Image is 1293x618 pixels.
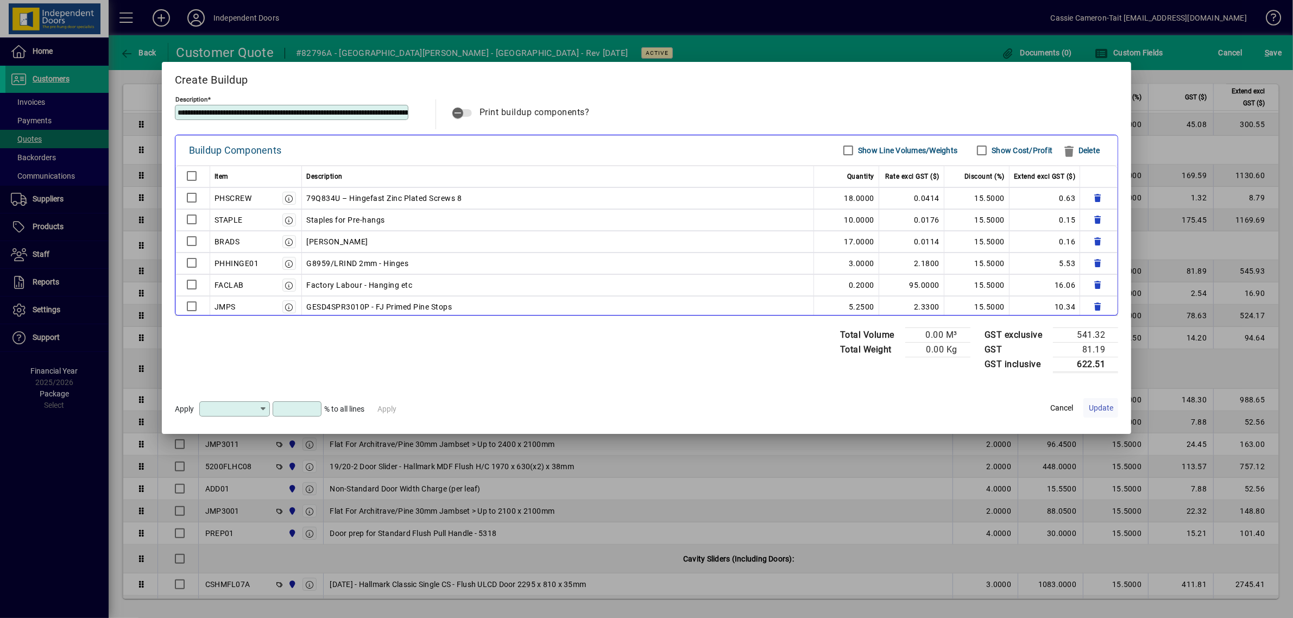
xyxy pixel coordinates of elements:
span: Extend excl GST ($) [1014,170,1076,183]
td: 17.0000 [814,231,879,253]
div: 0.0176 [884,213,939,226]
label: Show Cost/Profit [989,145,1052,156]
td: [PERSON_NAME] [302,231,814,253]
td: Total Weight [835,342,905,357]
button: Delete [1058,141,1104,160]
div: 95.0000 [884,279,939,292]
td: 5.2500 [814,296,879,318]
div: PHHINGE01 [215,257,259,270]
app-page-header-button: Delete selection [1058,141,1109,160]
td: G8959/LRIND 2mm - Hinges [302,253,814,274]
div: 2.1800 [884,257,939,270]
span: Cancel [1050,402,1073,414]
span: Description [306,170,343,183]
td: 16.06 [1010,274,1081,296]
button: Cancel [1044,398,1079,418]
span: Item [215,170,229,183]
div: Buildup Components [189,142,282,159]
button: Update [1083,398,1118,418]
span: Update [1089,402,1113,414]
td: 81.19 [1053,342,1118,357]
td: 15.5000 [944,231,1010,253]
td: 15.5000 [944,274,1010,296]
td: 0.00 Kg [905,342,970,357]
td: 3.0000 [814,253,879,274]
td: 15.5000 [944,296,1010,318]
span: Quantity [847,170,874,183]
div: 0.0414 [884,192,939,205]
td: 10.34 [1010,296,1081,318]
td: 0.63 [1010,187,1081,209]
mat-label: Description [175,96,207,103]
td: Staples for Pre-hangs [302,209,814,231]
td: 541.32 [1053,327,1118,342]
div: 2.3300 [884,300,939,313]
td: GST [979,342,1054,357]
td: Total Volume [835,327,905,342]
td: 79Q834U – Hingefast Zinc Plated Screws 8 [302,187,814,209]
span: Rate excl GST ($) [885,170,939,183]
td: 15.5000 [944,187,1010,209]
div: BRADS [215,235,240,248]
h2: Create Buildup [162,62,1132,93]
td: 18.0000 [814,187,879,209]
td: 10.0000 [814,209,879,231]
td: GST inclusive [979,357,1054,372]
span: % to all lines [324,405,364,413]
td: 0.16 [1010,231,1081,253]
span: Apply [175,405,194,413]
td: 15.5000 [944,209,1010,231]
span: Discount (%) [964,170,1005,183]
td: 5.53 [1010,253,1081,274]
span: Delete [1062,142,1100,159]
td: 0.00 M³ [905,327,970,342]
div: FACLAB [215,279,244,292]
td: 622.51 [1053,357,1118,372]
td: 0.15 [1010,209,1081,231]
span: Print buildup components? [480,107,590,117]
div: STAPLE [215,213,243,226]
td: 15.5000 [944,253,1010,274]
div: JMPS [215,300,236,313]
div: PHSCREW [215,192,252,205]
td: GESD4SPR3010P - FJ Primed Pine Stops [302,296,814,318]
td: 0.2000 [814,274,879,296]
td: Factory Labour - Hanging etc [302,274,814,296]
div: 0.0114 [884,235,939,248]
label: Show Line Volumes/Weights [856,145,957,156]
td: GST exclusive [979,327,1054,342]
